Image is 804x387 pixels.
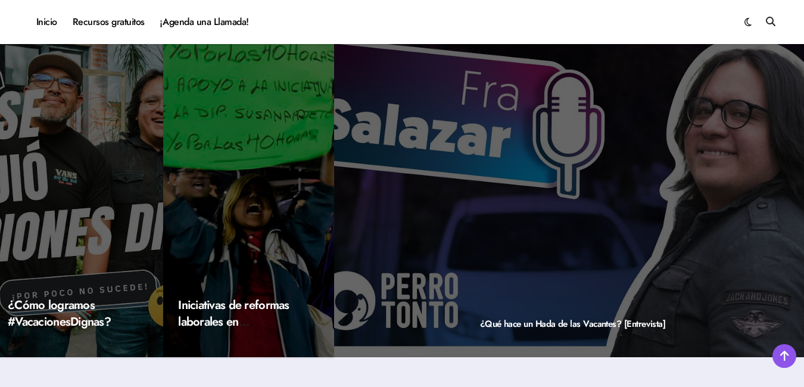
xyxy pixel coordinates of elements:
a: Iniciativas de reformas laborales en [GEOGRAPHIC_DATA] (2023) [178,297,294,364]
a: ¡Agenda una Llamada! [152,6,257,38]
a: ¿Cómo logramos #VacacionesDignas? [8,297,111,330]
a: ¿Qué hace un Hada de las Vacantes? [Entrevista] [480,317,666,330]
a: Inicio [29,6,65,38]
a: Recursos gratuitos [65,6,152,38]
